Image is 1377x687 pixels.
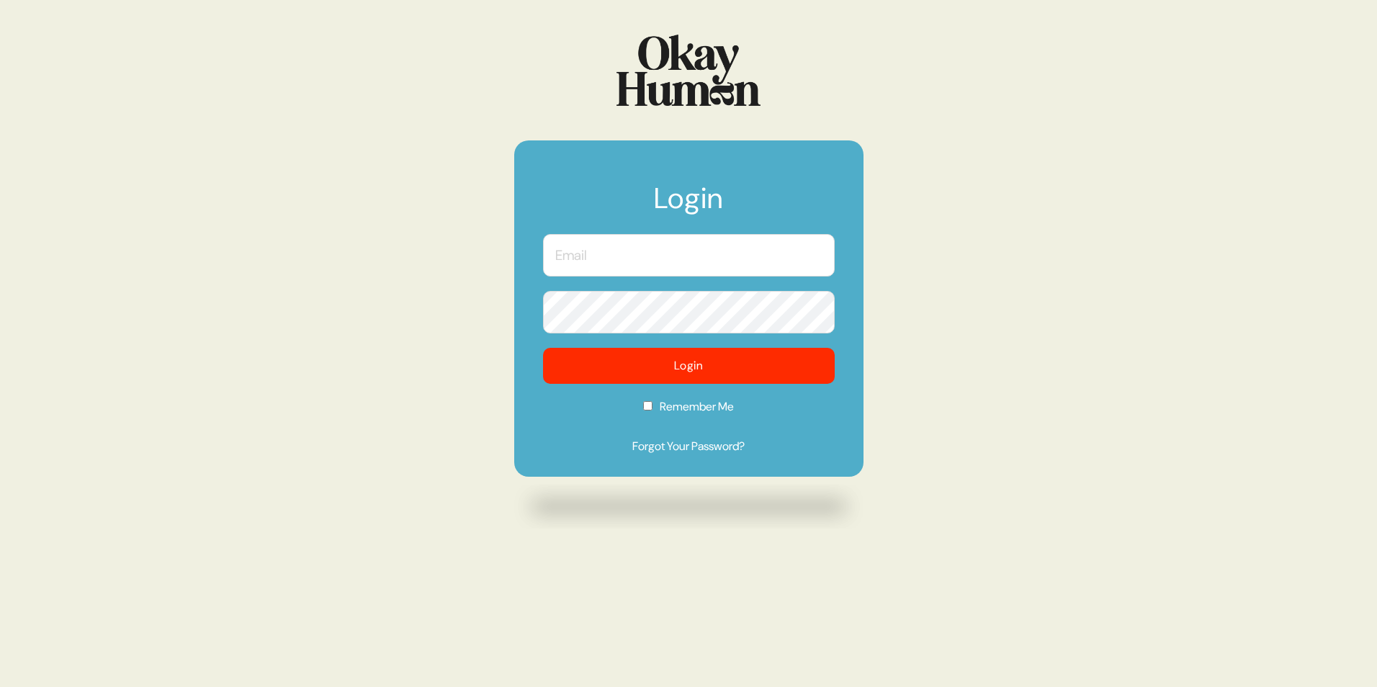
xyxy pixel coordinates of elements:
h1: Login [543,184,835,227]
label: Remember Me [543,398,835,425]
img: Drop shadow [514,484,864,529]
button: Login [543,348,835,384]
input: Remember Me [643,401,652,410]
a: Forgot Your Password? [543,438,835,455]
input: Email [543,234,835,277]
img: Logo [616,35,761,106]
